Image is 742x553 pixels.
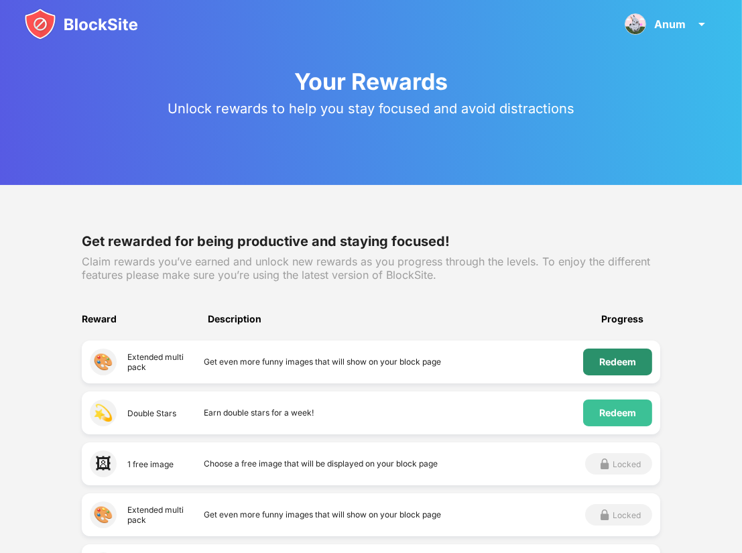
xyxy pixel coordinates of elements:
div: 🎨 [90,349,117,375]
img: grey-lock.svg [597,507,613,523]
div: Locked [613,459,641,469]
div: 🎨 [90,501,117,528]
div: Reward [82,314,208,341]
div: Get rewarded for being productive and staying focused! [82,233,660,249]
div: Description [208,314,601,341]
div: 💫 [90,400,117,426]
div: Get even more funny images that will show on your block page [204,501,584,528]
div: Claim rewards you’ve earned and unlock new rewards as you progress through the levels. To enjoy t... [82,255,660,282]
div: 🖼 [90,450,117,477]
div: Progress [601,314,661,341]
div: Double Stars [127,408,176,418]
div: Extended multi pack [127,505,204,525]
img: grey-lock.svg [597,456,613,472]
div: Get even more funny images that will show on your block page [204,349,583,375]
div: Choose a free image that will be displayed on your block page [204,450,584,477]
div: Earn double stars for a week! [204,400,583,426]
div: 1 free image [127,459,174,469]
div: Anum [654,17,686,31]
img: blocksite-icon.svg [24,8,138,40]
div: Redeem [599,408,636,418]
img: ACg8ocLeRRfaz8NxtImW12cBPk4VRk3ETi4cy6wIdcYKocHrvcrx5g=s96-c [625,13,646,35]
div: Extended multi pack [127,352,204,372]
div: Redeem [599,357,636,367]
div: Locked [613,510,641,520]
